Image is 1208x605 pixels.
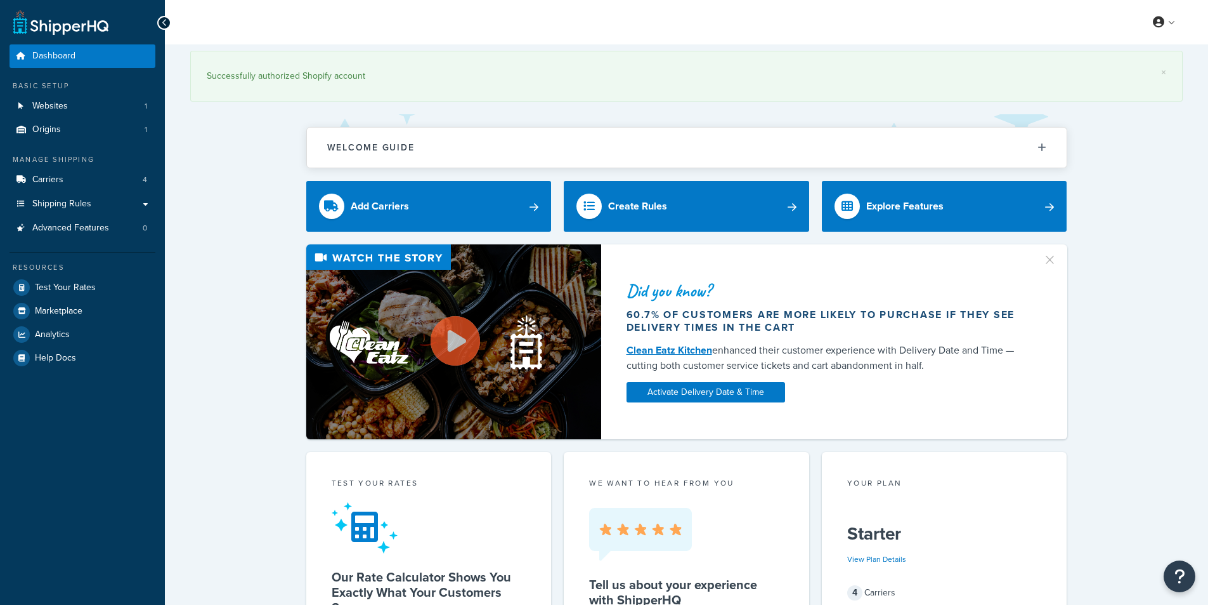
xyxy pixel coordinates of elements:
span: Websites [32,101,68,112]
span: Shipping Rules [32,199,91,209]
a: Explore Features [822,181,1067,232]
div: Successfully authorized Shopify account [207,67,1166,85]
div: Manage Shipping [10,154,155,165]
li: Advanced Features [10,216,155,240]
div: enhanced their customer experience with Delivery Date and Time — cutting both customer service ti... [627,343,1027,373]
span: Origins [32,124,61,135]
span: Analytics [35,329,70,340]
a: Websites1 [10,95,155,118]
span: Carriers [32,175,63,185]
a: Carriers4 [10,168,155,192]
a: Help Docs [10,347,155,369]
span: 1 [145,101,147,112]
span: Marketplace [35,306,82,317]
div: Basic Setup [10,81,155,91]
div: Add Carriers [351,197,409,215]
span: Help Docs [35,353,76,364]
button: Welcome Guide [307,128,1067,168]
a: Test Your Rates [10,276,155,299]
div: Test your rates [332,477,526,492]
div: Resources [10,262,155,273]
div: Carriers [847,584,1042,602]
span: 4 [143,175,147,185]
span: Test Your Rates [35,283,96,293]
div: Explore Features [866,197,944,215]
a: Activate Delivery Date & Time [627,382,785,402]
p: we want to hear from you [589,477,784,489]
a: Analytics [10,323,155,346]
span: Advanced Features [32,223,109,234]
span: 0 [143,223,147,234]
a: Marketplace [10,300,155,322]
li: Origins [10,118,155,142]
span: 4 [847,585,862,601]
a: Add Carriers [306,181,552,232]
a: × [1161,67,1166,77]
h2: Welcome Guide [327,143,415,152]
h5: Starter [847,524,1042,544]
div: 60.7% of customers are more likely to purchase if they see delivery times in the cart [627,309,1027,334]
div: Your Plan [847,477,1042,492]
a: Clean Eatz Kitchen [627,343,712,357]
a: Origins1 [10,118,155,142]
li: Carriers [10,168,155,192]
span: 1 [145,124,147,135]
div: Create Rules [608,197,667,215]
a: View Plan Details [847,554,906,565]
a: Create Rules [564,181,809,232]
a: Advanced Features0 [10,216,155,240]
div: Did you know? [627,282,1027,300]
button: Open Resource Center [1164,561,1195,592]
a: Dashboard [10,44,155,68]
img: Video thumbnail [306,244,601,439]
a: Shipping Rules [10,192,155,216]
li: Websites [10,95,155,118]
span: Dashboard [32,51,75,62]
